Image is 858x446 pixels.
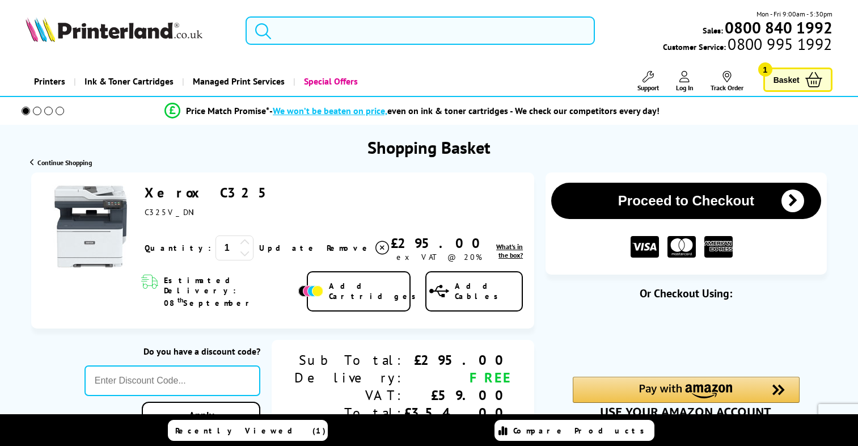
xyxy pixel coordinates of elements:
[6,101,818,121] li: modal_Promise
[637,71,659,92] a: Support
[711,71,743,92] a: Track Order
[186,105,269,116] span: Price Match Promise*
[269,105,660,116] div: - even on ink & toner cartridges - We check our competitors every day!
[637,83,659,92] span: Support
[177,296,183,304] sup: th
[293,67,366,96] a: Special Offers
[298,285,323,297] img: Add Cartridges
[26,17,202,42] img: Printerland Logo
[329,281,422,301] span: Add Cartridges
[573,319,800,344] iframe: PayPal
[259,243,318,253] a: Update
[723,22,832,33] a: 0800 840 1992
[327,243,371,253] span: Remove
[294,386,404,404] div: VAT:
[513,426,650,436] span: Compare Products
[84,346,260,357] div: Do you have a discount code?
[396,252,482,262] span: ex VAT @ 20%
[573,377,800,416] div: Amazon Pay - Use your Amazon account
[404,369,512,386] div: FREE
[404,404,512,422] div: £354.00
[546,286,827,301] div: Or Checkout Using:
[763,68,832,92] a: Basket 1
[294,404,404,422] div: Total:
[26,67,74,96] a: Printers
[404,386,512,404] div: £59.00
[726,39,832,49] span: 0800 995 1992
[145,184,276,201] a: Xerox C325
[725,17,832,38] b: 0800 840 1992
[667,236,696,258] img: MASTER CARD
[294,351,404,369] div: Sub Total:
[631,236,659,258] img: VISA
[496,242,523,259] span: What's in the box?
[404,351,512,369] div: £295.00
[142,402,260,428] a: Apply
[391,234,488,252] div: £295.00
[84,67,174,96] span: Ink & Toner Cartridges
[74,67,182,96] a: Ink & Toner Cartridges
[676,71,694,92] a: Log In
[551,183,821,219] button: Proceed to Checkout
[168,420,328,441] a: Recently Viewed (1)
[774,72,800,87] span: Basket
[294,369,404,386] div: Delivery:
[182,67,293,96] a: Managed Print Services
[758,62,772,77] span: 1
[37,158,92,167] span: Continue Shopping
[145,207,195,217] span: C325V_DNI
[175,426,326,436] span: Recently Viewed (1)
[703,25,723,36] span: Sales:
[663,39,832,52] span: Customer Service:
[756,9,832,19] span: Mon - Fri 9:00am - 5:30pm
[494,420,654,441] a: Compare Products
[676,83,694,92] span: Log In
[327,239,391,256] a: Delete item from your basket
[273,105,387,116] span: We won’t be beaten on price,
[30,158,92,167] a: Continue Shopping
[26,17,231,44] a: Printerland Logo
[48,184,133,269] img: Xerox C325
[84,365,260,396] input: Enter Discount Code...
[704,236,733,258] img: American Express
[488,242,523,259] a: lnk_inthebox
[145,243,211,253] span: Quantity:
[367,136,491,158] h1: Shopping Basket
[164,275,295,308] span: Estimated Delivery: 08 September
[455,281,522,301] span: Add Cables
